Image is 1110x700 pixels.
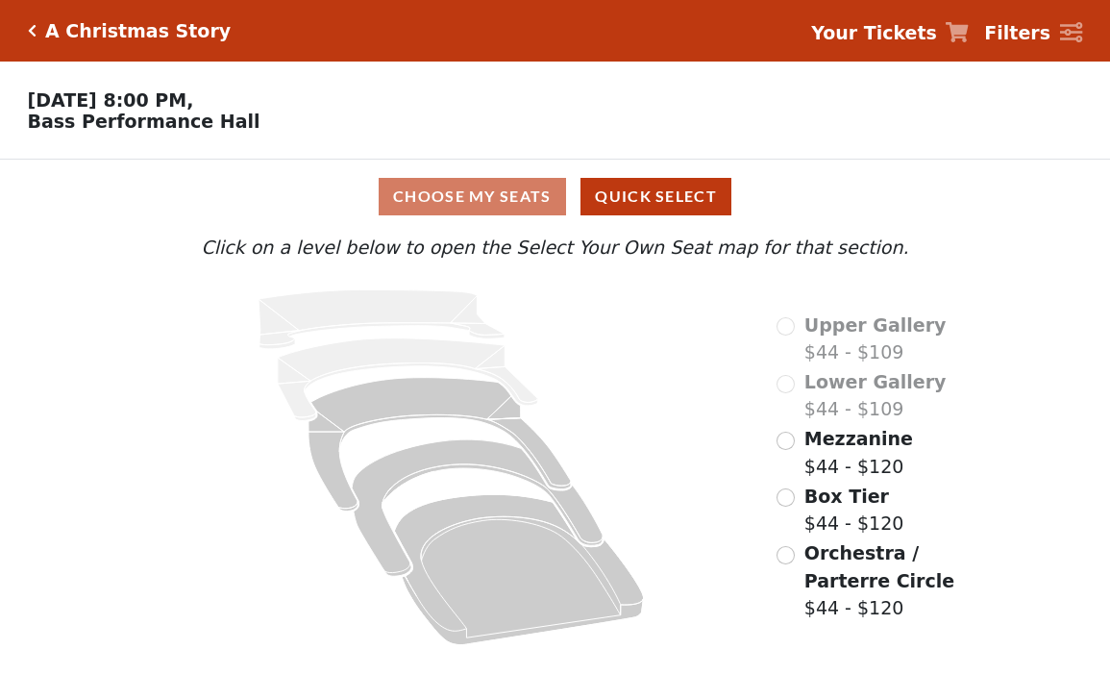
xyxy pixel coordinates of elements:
a: Your Tickets [811,19,969,47]
span: Upper Gallery [804,314,947,336]
span: Lower Gallery [804,371,947,392]
label: $44 - $109 [804,312,947,366]
label: $44 - $120 [804,425,913,480]
path: Upper Gallery - Seats Available: 0 [259,290,505,349]
span: Box Tier [804,486,889,507]
span: Orchestra / Parterre Circle [804,542,954,591]
label: $44 - $120 [804,539,958,622]
strong: Your Tickets [811,22,937,43]
button: Quick Select [580,178,731,215]
path: Orchestra / Parterre Circle - Seats Available: 171 [394,495,643,646]
strong: Filters [984,22,1050,43]
p: Click on a level below to open the Select Your Own Seat map for that section. [153,234,958,262]
span: Mezzanine [804,428,913,449]
label: $44 - $109 [804,368,947,423]
a: Click here to go back to filters [28,24,37,37]
label: $44 - $120 [804,483,904,537]
a: Filters [984,19,1082,47]
h5: A Christmas Story [45,20,231,42]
